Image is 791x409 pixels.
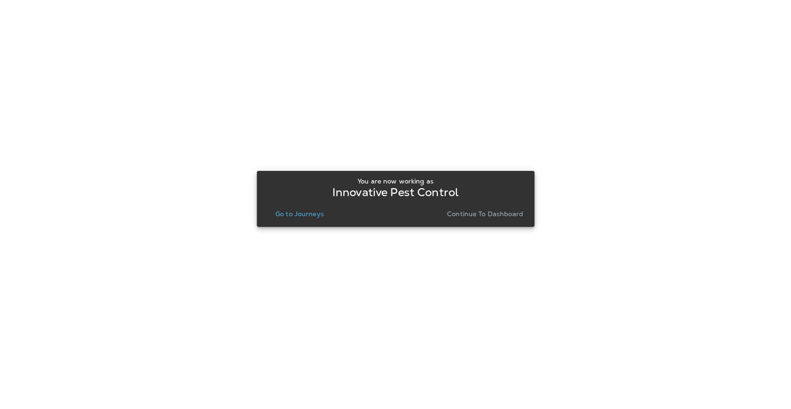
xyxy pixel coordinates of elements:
p: Go to Journeys [275,210,324,218]
button: Go to Journeys [272,207,328,220]
p: Continue to Dashboard [447,210,523,218]
button: Continue to Dashboard [443,207,527,220]
p: You are now working as [357,177,434,185]
p: Innovative Pest Control [332,189,459,196]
